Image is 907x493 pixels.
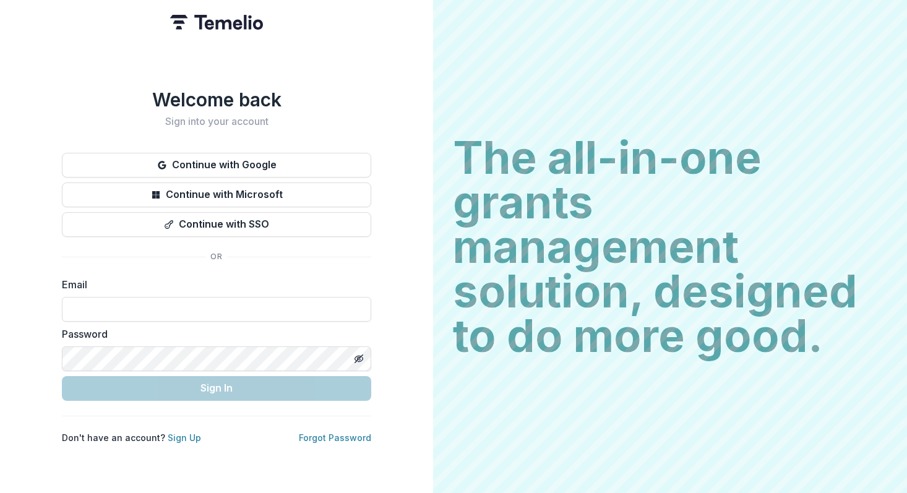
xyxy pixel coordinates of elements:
button: Continue with Microsoft [62,182,371,207]
a: Forgot Password [299,432,371,443]
button: Continue with Google [62,153,371,178]
button: Continue with SSO [62,212,371,237]
a: Sign Up [168,432,201,443]
p: Don't have an account? [62,431,201,444]
label: Password [62,327,364,341]
button: Sign In [62,376,371,401]
h2: Sign into your account [62,116,371,127]
label: Email [62,277,364,292]
button: Toggle password visibility [349,349,369,369]
h1: Welcome back [62,88,371,111]
img: Temelio [170,15,263,30]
